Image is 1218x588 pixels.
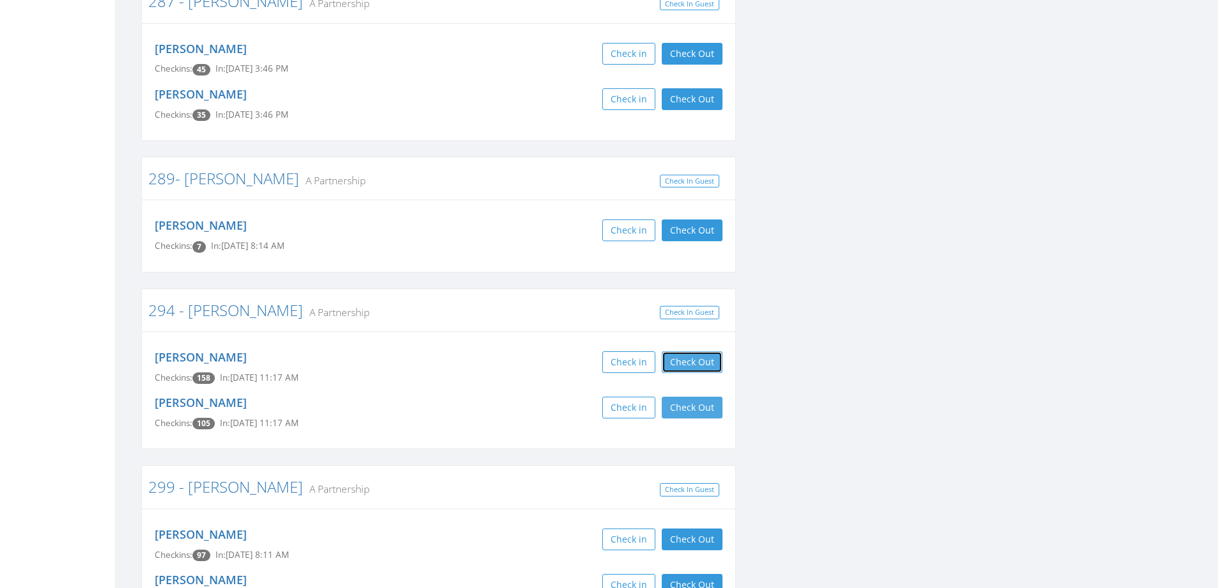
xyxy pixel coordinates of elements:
[192,418,215,429] span: Checkin count
[662,528,722,550] button: Check Out
[155,41,247,56] a: [PERSON_NAME]
[662,397,722,418] button: Check Out
[155,549,192,560] span: Checkins:
[602,397,655,418] button: Check in
[660,306,719,319] a: Check In Guest
[148,299,303,321] a: 294 - [PERSON_NAME]
[602,528,655,550] button: Check in
[220,372,299,383] span: In: [DATE] 11:17 AM
[148,168,299,189] a: 289- [PERSON_NAME]
[155,109,192,120] span: Checkins:
[192,550,210,561] span: Checkin count
[662,219,722,241] button: Check Out
[155,417,192,429] span: Checkins:
[662,88,722,110] button: Check Out
[602,43,655,65] button: Check in
[192,372,215,384] span: Checkin count
[215,109,288,120] span: In: [DATE] 3:46 PM
[155,372,192,383] span: Checkins:
[602,351,655,373] button: Check in
[660,483,719,497] a: Check In Guest
[155,86,247,102] a: [PERSON_NAME]
[662,43,722,65] button: Check Out
[662,351,722,373] button: Check Out
[192,109,210,121] span: Checkin count
[303,482,370,496] small: A Partnership
[155,395,247,410] a: [PERSON_NAME]
[303,305,370,319] small: A Partnership
[155,572,247,587] a: [PERSON_NAME]
[148,476,303,497] a: 299 - [PERSON_NAME]
[192,241,206,253] span: Checkin count
[155,527,247,542] a: [PERSON_NAME]
[211,240,285,251] span: In: [DATE] 8:14 AM
[155,63,192,74] span: Checkins:
[299,173,366,187] small: A Partnership
[155,349,247,365] a: [PERSON_NAME]
[215,549,289,560] span: In: [DATE] 8:11 AM
[192,64,210,75] span: Checkin count
[155,240,192,251] span: Checkins:
[602,219,655,241] button: Check in
[215,63,288,74] span: In: [DATE] 3:46 PM
[660,175,719,188] a: Check In Guest
[602,88,655,110] button: Check in
[220,417,299,429] span: In: [DATE] 11:17 AM
[155,218,247,233] a: [PERSON_NAME]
